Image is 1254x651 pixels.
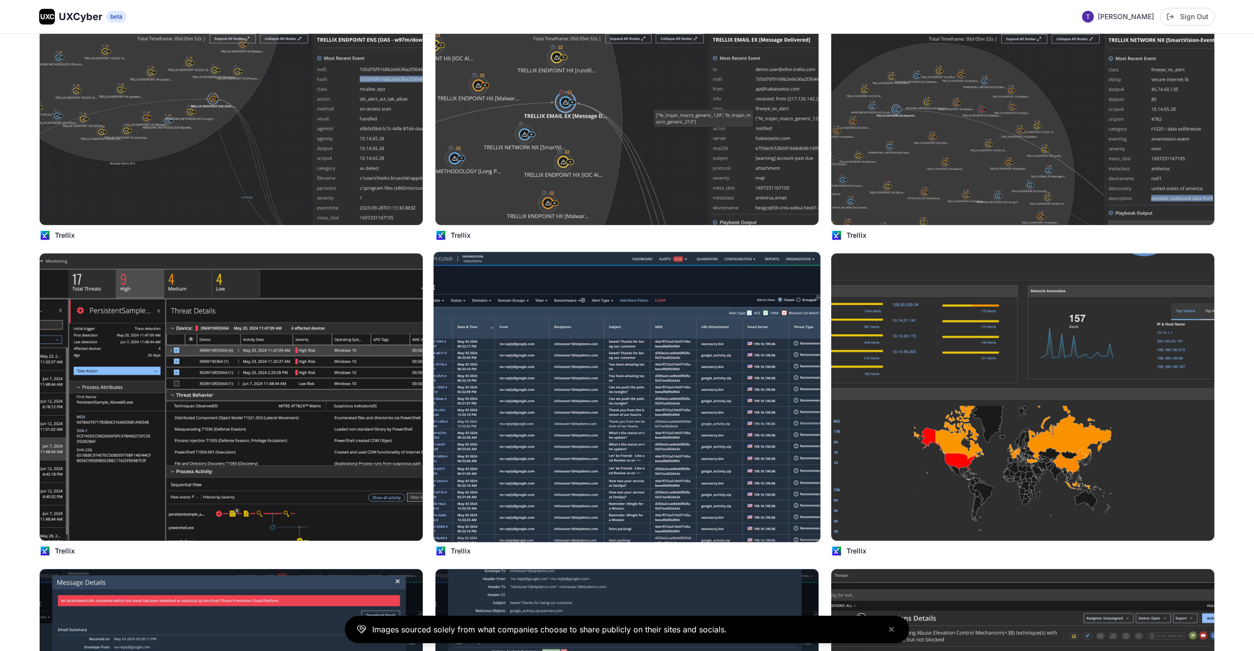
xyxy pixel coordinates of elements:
span: beta [106,11,126,23]
span: UXC [40,12,54,22]
button: Sign Out [1160,8,1215,25]
span: UXCyber [59,10,102,24]
img: Trellix logo [435,546,446,556]
img: Trellix logo [831,546,842,556]
img: Trellix logo [40,230,50,241]
img: Image from Trellix [434,252,820,542]
p: Trellix [451,546,471,556]
a: UXCUXCyberbeta [39,9,126,25]
span: [PERSON_NAME] [1098,12,1154,22]
p: Trellix [846,546,867,556]
img: Profile [1082,11,1094,23]
button: Close banner [886,624,897,635]
img: Trellix logo [831,230,842,241]
p: Trellix [451,230,471,240]
img: Trellix logo [435,230,446,241]
p: Trellix [55,546,75,556]
img: Image from Trellix [831,253,1214,541]
p: Trellix [846,230,867,240]
p: Images sourced solely from what companies choose to share publicly on their sites and socials. [372,624,727,635]
img: Trellix logo [40,546,50,556]
p: Trellix [55,230,75,240]
img: Image from Trellix [40,253,423,541]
